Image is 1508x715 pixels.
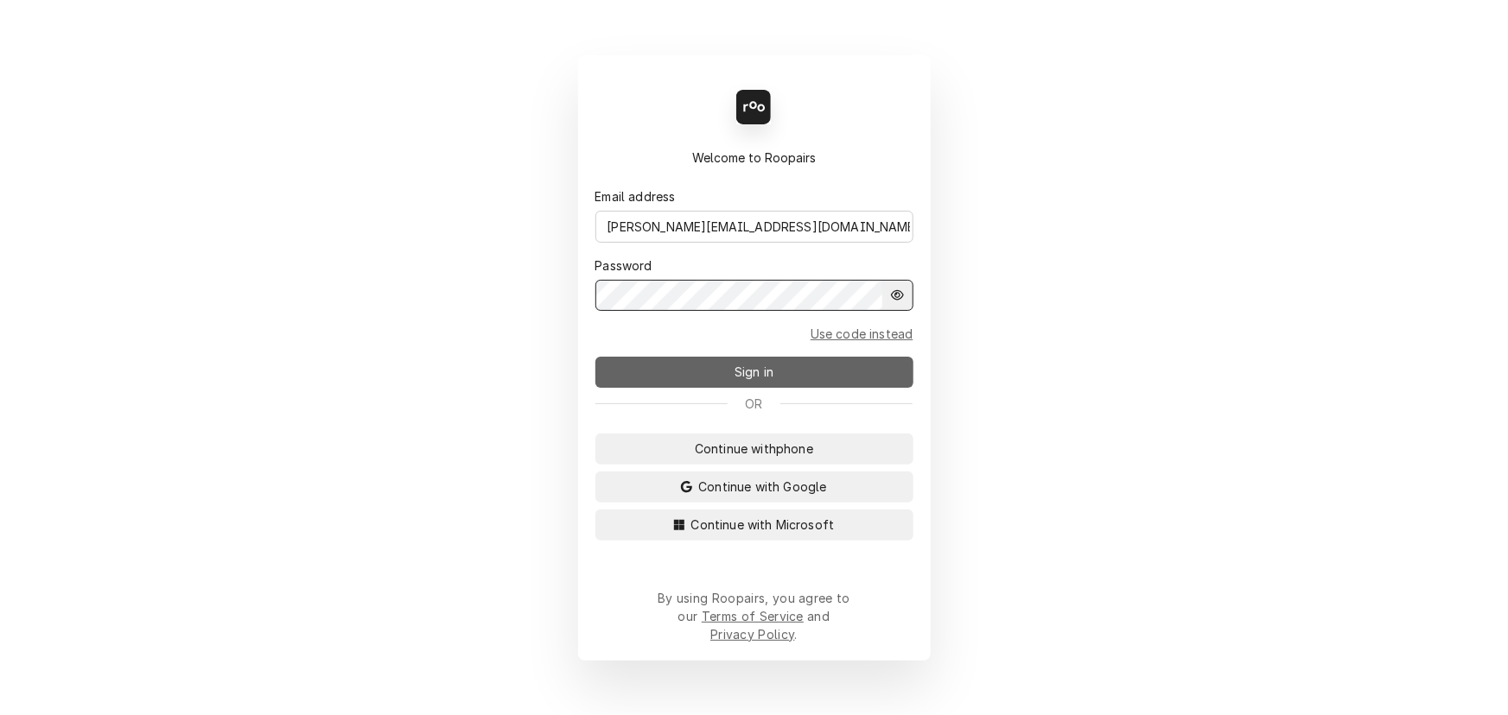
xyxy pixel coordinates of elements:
button: Sign in [595,357,913,388]
label: Password [595,256,652,275]
div: Or [595,395,913,413]
span: Continue with Google [695,478,830,496]
input: email@mail.com [595,211,913,243]
span: Continue with phone [691,440,817,458]
div: Welcome to Roopairs [595,149,913,167]
button: Continue withphone [595,433,913,465]
a: Privacy Policy [710,627,794,642]
div: By using Roopairs, you agree to our and . [658,589,851,643]
span: Continue with Microsoft [688,516,838,534]
a: Go to Email and code form [811,325,913,343]
button: Continue with Google [595,471,913,503]
button: Continue with Microsoft [595,509,913,541]
span: Sign in [731,363,777,381]
label: Email address [595,187,676,206]
a: Terms of Service [702,609,804,623]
